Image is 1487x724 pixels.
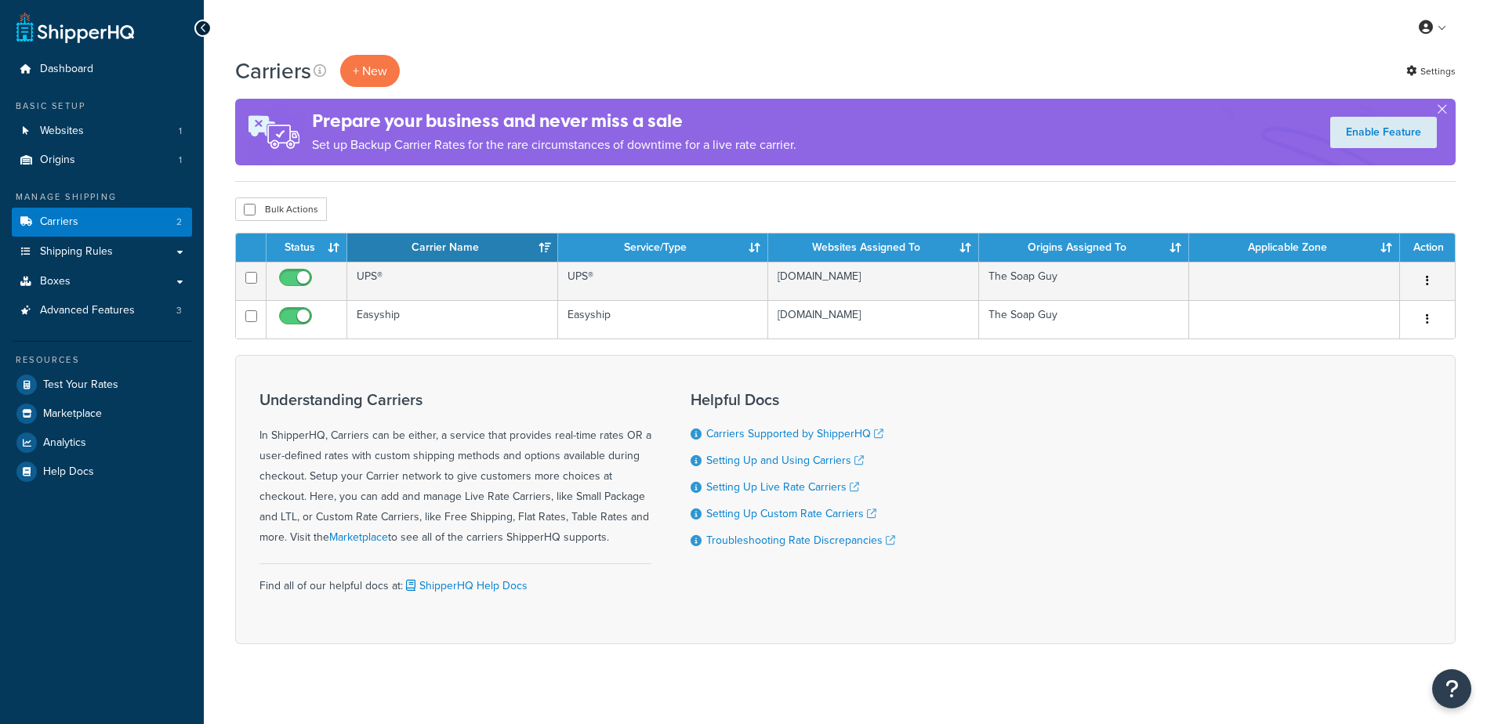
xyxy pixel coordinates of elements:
a: Marketplace [329,529,388,545]
span: Origins [40,154,75,167]
span: Marketplace [43,407,102,421]
span: Dashboard [40,63,93,76]
td: Easyship [558,300,769,338]
a: Setting Up Custom Rate Carriers [706,505,876,522]
span: Test Your Rates [43,378,118,392]
a: Carriers 2 [12,208,192,237]
a: Analytics [12,429,192,457]
span: 1 [179,154,182,167]
a: Shipping Rules [12,237,192,266]
a: Help Docs [12,458,192,486]
th: Carrier Name: activate to sort column ascending [347,233,558,262]
a: Websites 1 [12,117,192,146]
span: Websites [40,125,84,138]
button: Bulk Actions [235,197,327,221]
div: In ShipperHQ, Carriers can be either, a service that provides real-time rates OR a user-defined r... [259,391,651,548]
th: Applicable Zone: activate to sort column ascending [1189,233,1400,262]
a: Test Your Rates [12,371,192,399]
h1: Carriers [235,56,311,86]
span: Help Docs [43,465,94,479]
h3: Helpful Docs [691,391,895,408]
span: Advanced Features [40,304,135,317]
td: The Soap Guy [979,300,1190,338]
div: Manage Shipping [12,190,192,204]
p: Set up Backup Carrier Rates for the rare circumstances of downtime for a live rate carrier. [312,134,796,156]
a: Settings [1406,60,1456,82]
th: Origins Assigned To: activate to sort column ascending [979,233,1190,262]
a: Enable Feature [1330,117,1437,148]
span: Carriers [40,215,78,229]
button: Open Resource Center [1432,669,1471,708]
th: Status: activate to sort column ascending [267,233,347,262]
a: ShipperHQ Home [16,12,134,43]
li: Origins [12,146,192,175]
a: Marketplace [12,400,192,428]
a: Setting Up Live Rate Carriers [706,479,859,495]
a: Advanced Features 3 [12,296,192,325]
span: Analytics [43,436,86,450]
td: UPS® [347,262,558,300]
th: Websites Assigned To: activate to sort column ascending [768,233,979,262]
td: The Soap Guy [979,262,1190,300]
a: Boxes [12,267,192,296]
li: Advanced Features [12,296,192,325]
a: Origins 1 [12,146,192,175]
span: Shipping Rules [40,245,113,259]
li: Websites [12,117,192,146]
span: 3 [176,304,182,317]
li: Carriers [12,208,192,237]
span: 2 [176,215,182,229]
td: [DOMAIN_NAME] [768,300,979,338]
h3: Understanding Carriers [259,391,651,408]
a: Setting Up and Using Carriers [706,452,864,469]
a: Carriers Supported by ShipperHQ [706,425,883,442]
td: Easyship [347,300,558,338]
span: 1 [179,125,182,138]
div: Resources [12,353,192,367]
div: Basic Setup [12,100,192,113]
th: Service/Type: activate to sort column ascending [558,233,769,262]
th: Action [1400,233,1455,262]
span: Boxes [40,275,71,288]
div: Find all of our helpful docs at: [259,563,651,596]
h4: Prepare your business and never miss a sale [312,108,796,134]
a: Troubleshooting Rate Discrepancies [706,532,895,548]
button: + New [340,55,400,87]
a: ShipperHQ Help Docs [403,577,528,594]
td: [DOMAIN_NAME] [768,262,979,300]
td: UPS® [558,262,769,300]
a: Dashboard [12,55,192,84]
img: ad-rules-rateshop-fe6ec290ccb7230408bd80ed9643f0289d75e0ffd9eb532fc0e269fcd187b520.png [235,99,312,165]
